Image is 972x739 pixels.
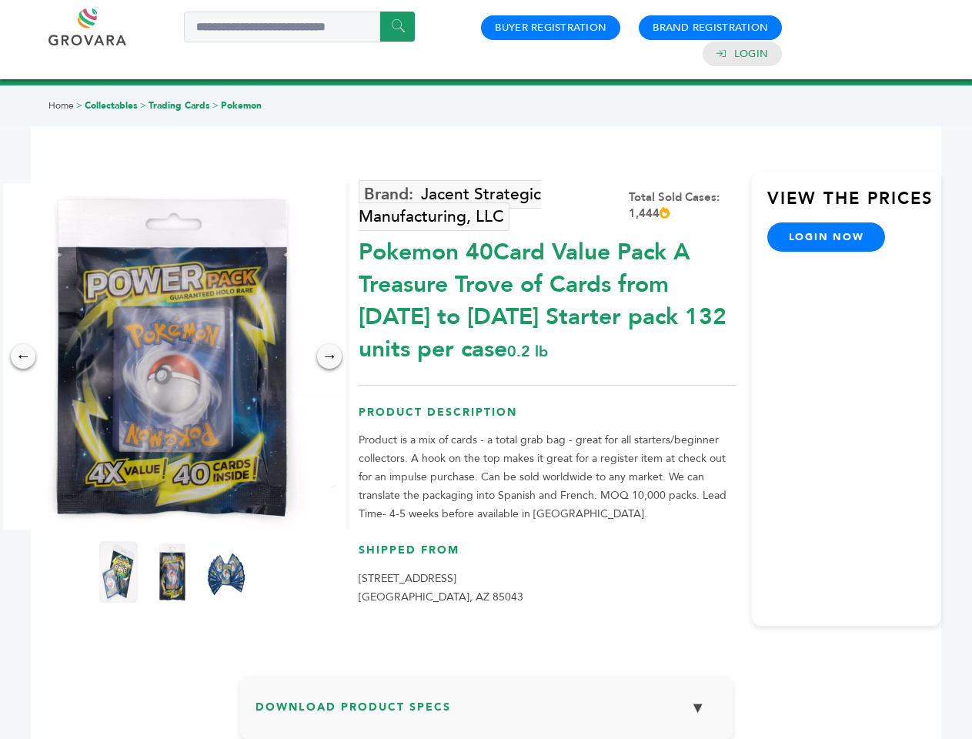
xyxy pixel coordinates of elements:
span: 0.2 lb [507,341,548,362]
h3: View the Prices [767,187,941,222]
span: > [140,99,146,112]
h3: Download Product Specs [256,691,717,736]
div: Pokemon 40Card Value Pack A Treasure Trove of Cards from [DATE] to [DATE] Starter pack 132 units ... [359,229,737,366]
h3: Shipped From [359,543,737,570]
p: [STREET_ADDRESS] [GEOGRAPHIC_DATA], AZ 85043 [359,570,737,607]
a: Jacent Strategic Manufacturing, LLC [359,180,541,231]
a: Home [48,99,74,112]
span: > [76,99,82,112]
img: Pokemon 40-Card Value Pack – A Treasure Trove of Cards from 1996 to 2024 - Starter pack! 132 unit... [207,541,246,603]
div: ← [11,344,35,369]
button: ▼ [679,691,717,724]
div: Total Sold Cases: 1,444 [629,189,737,222]
a: Trading Cards [149,99,210,112]
span: > [212,99,219,112]
img: Pokemon 40-Card Value Pack – A Treasure Trove of Cards from 1996 to 2024 - Starter pack! 132 unit... [99,541,138,603]
a: Brand Registration [653,21,768,35]
a: login now [767,222,886,252]
img: Pokemon 40-Card Value Pack – A Treasure Trove of Cards from 1996 to 2024 - Starter pack! 132 unit... [153,541,192,603]
a: Buyer Registration [495,21,606,35]
div: → [317,344,342,369]
a: Login [734,47,768,61]
a: Pokemon [221,99,262,112]
h3: Product Description [359,405,737,432]
a: Collectables [85,99,138,112]
input: Search a product or brand... [184,12,415,42]
p: Product is a mix of cards - a total grab bag - great for all starters/beginner collectors. A hook... [359,431,737,523]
